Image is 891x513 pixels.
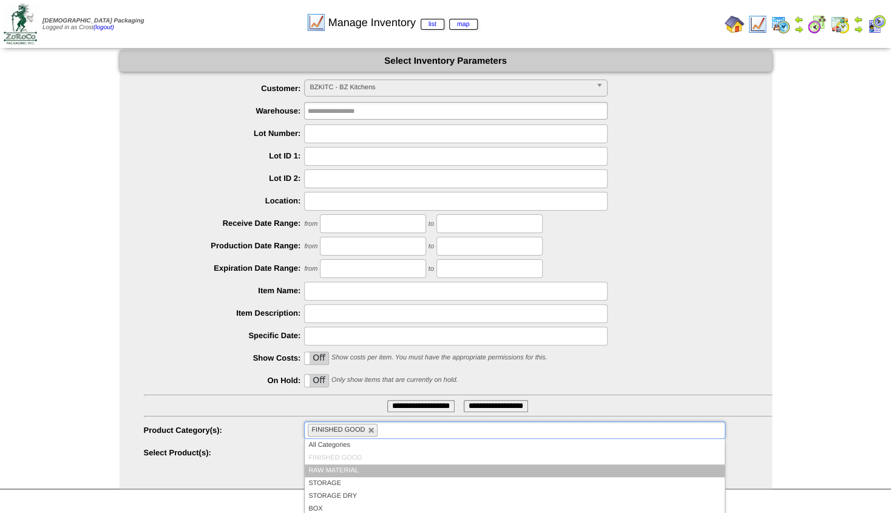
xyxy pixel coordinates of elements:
[794,15,804,24] img: arrowleft.gif
[429,265,434,273] span: to
[304,374,329,387] div: OnOff
[429,220,434,228] span: to
[144,219,305,228] label: Receive Date Range:
[304,243,317,250] span: from
[120,50,772,72] div: Select Inventory Parameters
[853,24,863,34] img: arrowright.gif
[144,241,305,250] label: Production Date Range:
[794,24,804,34] img: arrowright.gif
[725,15,744,34] img: home.gif
[93,24,114,31] a: (logout)
[144,286,305,295] label: Item Name:
[307,13,326,32] img: line_graph.gif
[830,15,850,34] img: calendarinout.gif
[144,331,305,340] label: Specific Date:
[748,15,767,34] img: line_graph.gif
[429,243,434,250] span: to
[328,16,478,29] span: Manage Inventory
[853,15,863,24] img: arrowleft.gif
[331,354,547,361] span: Show costs per item. You must have the appropriate permissions for this.
[144,174,305,183] label: Lot ID 2:
[305,439,724,452] li: All Categories
[449,19,478,30] a: map
[144,353,305,362] label: Show Costs:
[144,196,305,205] label: Location:
[144,308,305,318] label: Item Description:
[867,15,886,34] img: calendarcustomer.gif
[331,376,458,384] span: Only show items that are currently on hold.
[42,18,144,31] span: Logged in as Crost
[311,426,365,433] span: FINISHED GOOD
[304,220,317,228] span: from
[144,426,305,435] label: Product Category(s):
[42,18,144,24] span: [DEMOGRAPHIC_DATA] Packaging
[771,15,790,34] img: calendarprod.gif
[304,265,317,273] span: from
[144,84,305,93] label: Customer:
[144,376,305,385] label: On Hold:
[305,477,724,490] li: STORAGE
[310,80,591,95] span: BZKITC - BZ Kitchens
[305,464,724,477] li: RAW MATERIAL
[144,263,305,273] label: Expiration Date Range:
[144,448,305,457] label: Select Product(s):
[304,352,329,365] div: OnOff
[305,490,724,503] li: STORAGE DRY
[144,129,305,138] label: Lot Number:
[807,15,827,34] img: calendarblend.gif
[144,151,305,160] label: Lot ID 1:
[305,352,328,364] label: Off
[4,4,37,44] img: zoroco-logo-small.webp
[421,19,444,30] a: list
[305,375,328,387] label: Off
[144,106,305,115] label: Warehouse:
[305,452,724,464] li: FINISHED GOOD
